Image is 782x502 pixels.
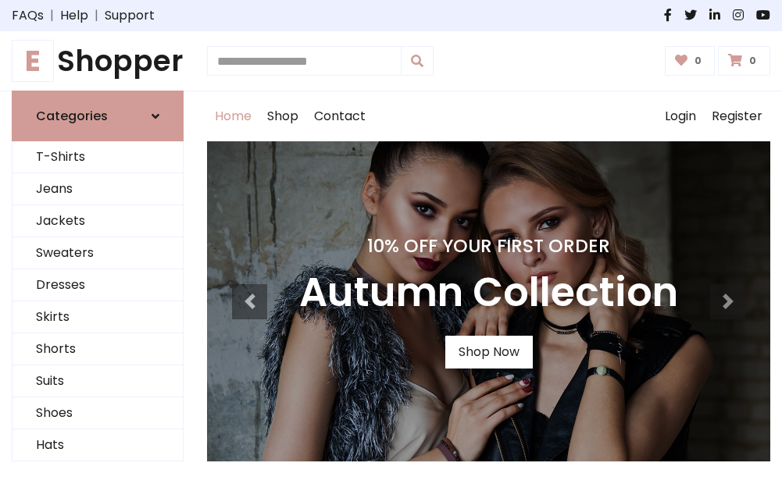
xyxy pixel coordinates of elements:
[12,44,184,78] a: EShopper
[306,91,373,141] a: Contact
[12,365,183,397] a: Suits
[88,6,105,25] span: |
[657,91,704,141] a: Login
[745,54,760,68] span: 0
[12,141,183,173] a: T-Shirts
[445,336,533,368] a: Shop Now
[12,429,183,461] a: Hats
[704,91,770,141] a: Register
[12,301,183,333] a: Skirts
[105,6,155,25] a: Support
[12,237,183,269] a: Sweaters
[12,173,183,205] a: Jeans
[12,44,184,78] h1: Shopper
[44,6,60,25] span: |
[665,46,716,76] a: 0
[12,91,184,141] a: Categories
[207,91,259,141] a: Home
[691,54,705,68] span: 0
[12,333,183,365] a: Shorts
[12,397,183,429] a: Shoes
[299,235,678,257] h4: 10% Off Your First Order
[259,91,306,141] a: Shop
[12,40,54,82] span: E
[12,205,183,237] a: Jackets
[12,269,183,301] a: Dresses
[60,6,88,25] a: Help
[718,46,770,76] a: 0
[299,269,678,317] h3: Autumn Collection
[36,109,108,123] h6: Categories
[12,6,44,25] a: FAQs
